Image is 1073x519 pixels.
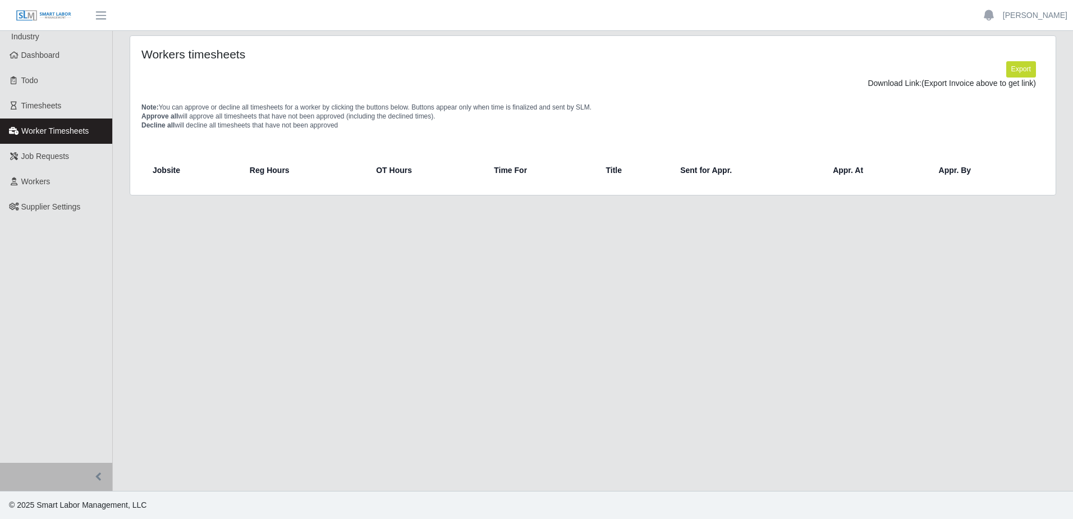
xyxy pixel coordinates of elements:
[21,101,62,110] span: Timesheets
[21,51,60,60] span: Dashboard
[141,112,178,120] span: Approve all
[921,79,1036,88] span: (Export Invoice above to get link)
[150,78,1036,89] div: Download Link:
[16,10,72,22] img: SLM Logo
[367,157,485,184] th: OT Hours
[21,152,70,161] span: Job Requests
[11,32,39,41] span: Industry
[1006,61,1036,77] button: Export
[824,157,929,184] th: Appr. At
[9,500,146,509] span: © 2025 Smart Labor Management, LLC
[21,202,81,211] span: Supplier Settings
[597,157,671,184] th: Title
[21,76,38,85] span: Todo
[671,157,824,184] th: Sent for Appr.
[21,126,89,135] span: Worker Timesheets
[141,103,159,111] span: Note:
[146,157,241,184] th: Jobsite
[930,157,1040,184] th: Appr. By
[141,121,175,129] span: Decline all
[141,47,508,61] h4: Workers timesheets
[21,177,51,186] span: Workers
[1003,10,1067,21] a: [PERSON_NAME]
[485,157,597,184] th: Time For
[241,157,367,184] th: Reg Hours
[141,103,1044,130] p: You can approve or decline all timesheets for a worker by clicking the buttons below. Buttons app...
